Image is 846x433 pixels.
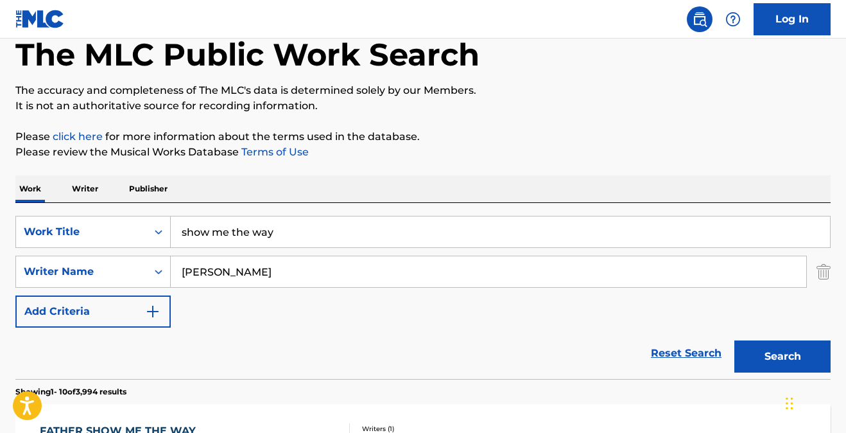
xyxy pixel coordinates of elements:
[15,145,831,160] p: Please review the Musical Works Database
[15,296,171,328] button: Add Criteria
[15,35,479,74] h1: The MLC Public Work Search
[125,175,171,202] p: Publisher
[53,130,103,143] a: click here
[145,304,160,319] img: 9d2ae6d4665cec9f34b9.svg
[15,175,45,202] p: Work
[15,129,831,145] p: Please for more information about the terms used in the database.
[816,256,831,288] img: Delete Criterion
[687,6,712,32] a: Public Search
[24,224,139,240] div: Work Title
[15,83,831,98] p: The accuracy and completeness of The MLC's data is determined solely by our Members.
[754,3,831,35] a: Log In
[24,264,139,279] div: Writer Name
[720,6,746,32] div: Help
[15,216,831,379] form: Search Form
[239,146,309,158] a: Terms of Use
[692,12,707,27] img: search
[68,175,102,202] p: Writer
[782,371,846,433] iframe: Chat Widget
[725,12,741,27] img: help
[786,384,793,423] div: Drag
[15,98,831,114] p: It is not an authoritative source for recording information.
[644,339,728,367] a: Reset Search
[15,386,126,398] p: Showing 1 - 10 of 3,994 results
[15,10,65,28] img: MLC Logo
[734,340,831,373] button: Search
